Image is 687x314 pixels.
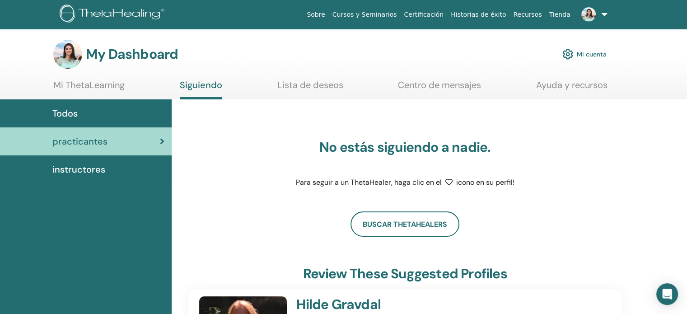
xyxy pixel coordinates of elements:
[536,80,608,97] a: Ayuda y recursos
[447,6,509,23] a: Historias de éxito
[52,135,107,148] span: practicantes
[329,6,401,23] a: Cursos y Seminarios
[303,266,507,282] h3: Review these suggested profiles
[292,177,518,188] p: Para seguir a un ThetaHealer, haga clic en el icono en su perfil!
[52,163,105,176] span: instructores
[303,6,328,23] a: Sobre
[180,80,222,99] a: Siguiendo
[546,6,574,23] a: Tienda
[562,47,573,62] img: cog.svg
[277,80,343,97] a: Lista de deseos
[86,46,178,62] h3: My Dashboard
[562,44,607,64] a: Mi cuenta
[296,296,553,313] h4: Hilde Gravdal
[656,283,678,305] div: Open Intercom Messenger
[53,40,82,69] img: default.jpg
[400,6,447,23] a: Certificación
[581,7,596,22] img: default.jpg
[292,139,518,155] h3: No estás siguiendo a nadie.
[509,6,545,23] a: Recursos
[53,80,125,97] a: Mi ThetaLearning
[60,5,168,25] img: logo.png
[398,80,481,97] a: Centro de mensajes
[351,211,459,237] a: Buscar ThetaHealers
[52,107,78,120] span: Todos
